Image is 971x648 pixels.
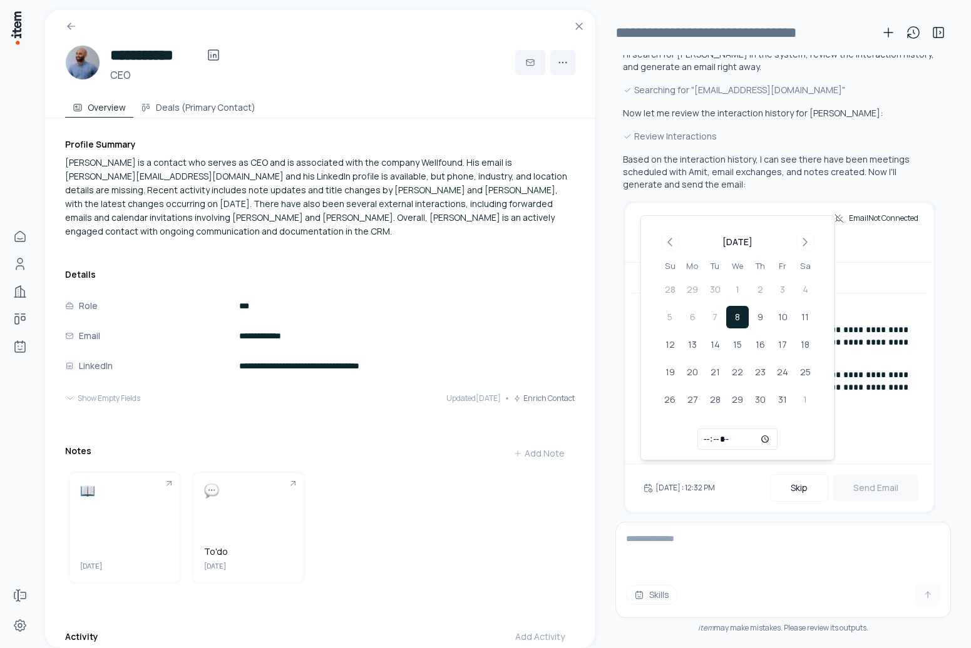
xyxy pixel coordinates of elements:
h3: Activity [65,630,98,643]
th: Saturday [794,258,816,273]
img: speech balloon [204,483,219,499]
h3: Notes [65,445,91,457]
button: [DATE] : 12:32 PM [640,475,717,500]
p: LinkedIn [79,359,113,373]
h3: Profile Summary [65,138,575,151]
button: 11 [794,306,816,328]
th: Thursday [749,258,771,273]
a: Agents [8,334,33,359]
th: Wednesday [726,258,749,273]
button: 22 [726,361,749,383]
button: Go to previous month [661,233,679,251]
button: Go to next month [796,233,814,251]
a: deals [8,306,33,332]
button: Skills [626,585,677,605]
h3: CEO [110,68,226,83]
button: 12 [659,333,681,356]
button: Deals (Primary Contact) [133,93,263,118]
i: item [698,622,714,633]
img: Amit Matani [65,45,100,80]
a: Forms [8,583,33,608]
button: Enrich Contact [513,386,575,411]
button: 9 [749,306,771,328]
button: 20 [681,361,704,383]
button: New conversation [876,20,901,45]
div: Review Interactions [623,129,936,143]
button: 23 [749,361,771,383]
th: Friday [771,258,794,273]
a: Companies [8,279,33,304]
button: 30 [749,388,771,411]
p: Email [79,329,100,343]
th: Monday [681,258,704,273]
div: [PERSON_NAME] is a contact who serves as CEO and is associated with the company Wellfound. His em... [65,156,575,238]
div: may make mistakes. Please review its outputs. [615,623,951,633]
span: Skills [649,589,669,601]
p: Now let me review the interaction history for [PERSON_NAME]: [623,107,936,119]
button: 17 [771,333,794,356]
button: 19 [659,361,681,383]
button: More actions [550,50,575,75]
h3: Details [65,268,575,281]
button: 25 [794,361,816,383]
button: Skip [770,474,828,502]
button: View history [901,20,926,45]
span: [DATE] [204,560,293,572]
button: 14 [704,333,726,356]
img: Item Brain Logo [10,10,23,46]
p: Based on the interaction history, I can see there have been meetings scheduled with Amit, email e... [623,153,936,191]
th: Sunday [659,258,681,273]
button: 26 [659,388,681,411]
button: Show Empty Fields [65,386,140,411]
span: Email Not Connected [849,213,918,223]
p: I'll search for [PERSON_NAME] in the system, review the interaction history, and generate an emai... [623,48,936,73]
button: 21 [704,361,726,383]
button: 15 [726,333,749,356]
button: 10 [771,306,794,328]
button: 16 [749,333,771,356]
button: 27 [681,388,704,411]
button: 31 [771,388,794,411]
button: 28 [704,388,726,411]
span: Updated [DATE] [446,393,501,403]
a: Settings [8,613,33,638]
button: 1 [794,388,816,411]
th: Tuesday [704,258,726,273]
img: book [80,483,95,499]
span: [DATE] [80,560,169,572]
button: Toggle sidebar [926,20,951,45]
button: 24 [771,361,794,383]
a: Home [8,224,33,249]
button: Overview [65,93,133,118]
button: 8 [726,306,749,328]
div: [DATE] [722,236,753,248]
h5: To'do [204,545,293,558]
button: 18 [794,333,816,356]
button: 29 [726,388,749,411]
a: Contacts [8,251,33,276]
div: Add Note [513,447,565,460]
p: Role [79,299,98,313]
button: Add Note [503,441,575,466]
div: Searching for "[EMAIL_ADDRESS][DOMAIN_NAME]" [623,83,936,97]
button: 13 [681,333,704,356]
